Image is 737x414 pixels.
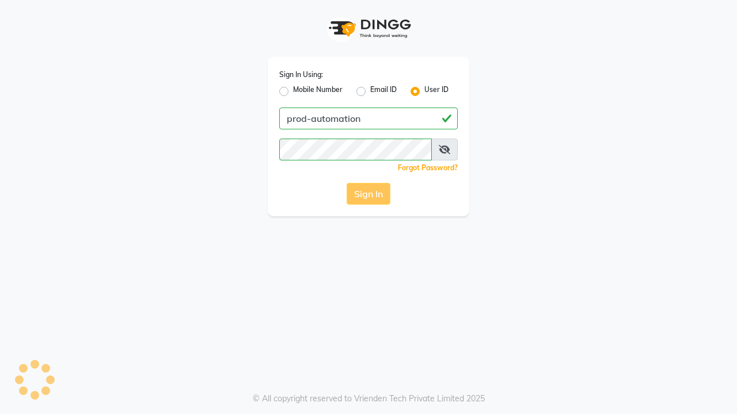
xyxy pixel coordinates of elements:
[279,70,323,80] label: Sign In Using:
[279,108,458,129] input: Username
[293,85,343,98] label: Mobile Number
[370,85,397,98] label: Email ID
[398,163,458,172] a: Forgot Password?
[322,11,415,45] img: logo1.svg
[279,139,432,160] input: Username
[424,85,449,98] label: User ID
